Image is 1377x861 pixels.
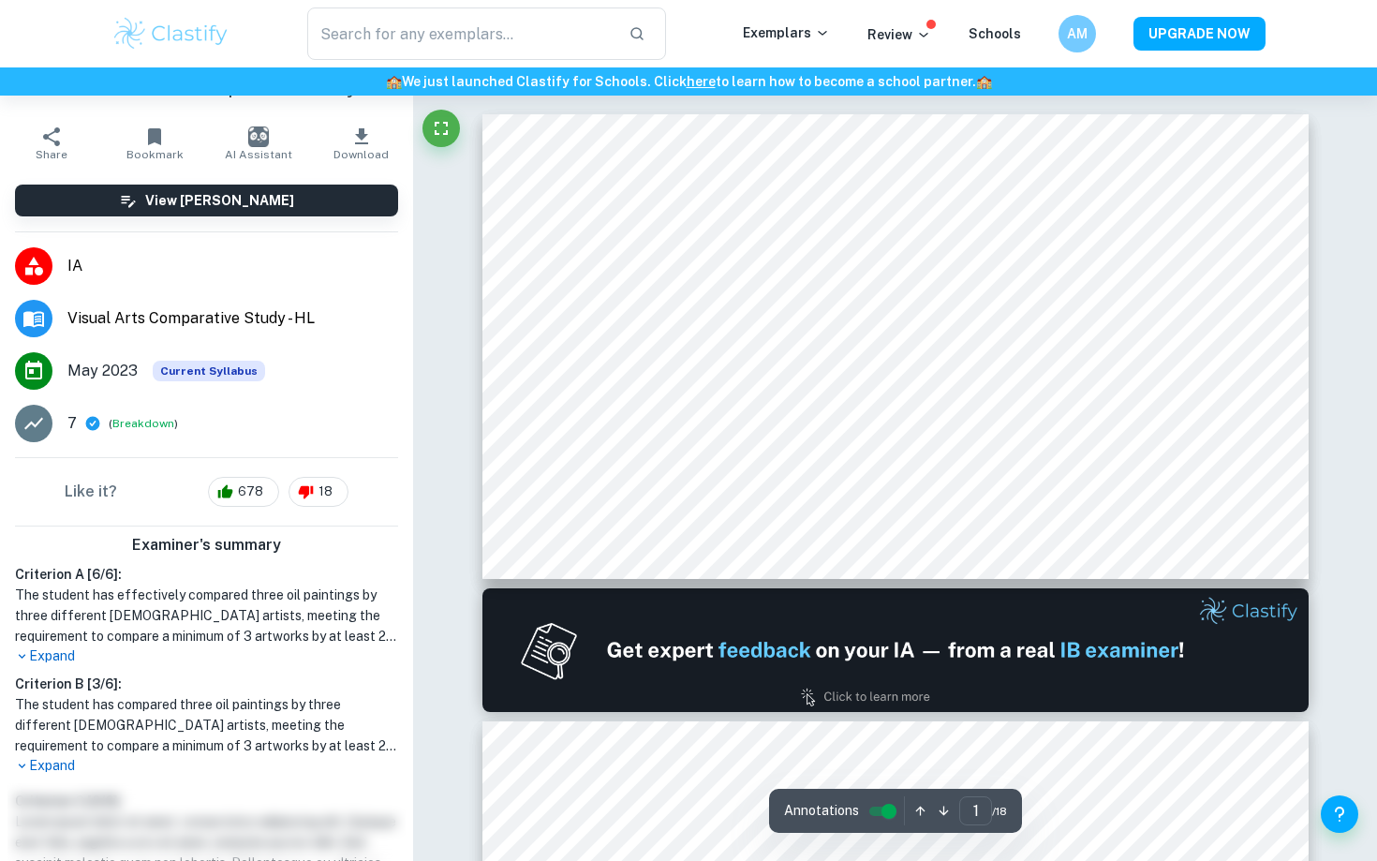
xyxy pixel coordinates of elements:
h1: The student has effectively compared three oil paintings by three different [DEMOGRAPHIC_DATA] ar... [15,585,398,646]
a: here [687,74,716,89]
h1: The student has compared three oil paintings by three different [DEMOGRAPHIC_DATA] artists, meeti... [15,694,398,756]
input: Search for any exemplars... [307,7,614,60]
p: Exemplars [743,22,830,43]
span: Visual Arts Comparative Study - HL [67,307,398,330]
button: View [PERSON_NAME] [15,185,398,216]
span: / 18 [992,803,1007,820]
h6: Like it? [65,481,117,503]
p: Review [867,24,931,45]
span: ( ) [109,415,178,433]
h6: AM [1067,23,1088,44]
img: Ad [482,588,1309,712]
h6: We just launched Clastify for Schools. Click to learn how to become a school partner. [4,71,1373,92]
a: Schools [969,26,1021,41]
button: AI Assistant [207,117,310,170]
button: Fullscreen [422,110,460,147]
h6: View [PERSON_NAME] [145,190,294,211]
button: Bookmark [103,117,206,170]
button: Help and Feedback [1321,795,1358,833]
div: 18 [289,477,348,507]
button: UPGRADE NOW [1133,17,1266,51]
h6: Criterion B [ 3 / 6 ]: [15,674,398,694]
span: 🏫 [976,74,992,89]
span: Bookmark [126,148,184,161]
span: 🏫 [386,74,402,89]
span: 18 [308,482,343,501]
p: 7 [67,412,77,435]
span: Download [333,148,389,161]
h6: Criterion A [ 6 / 6 ]: [15,564,398,585]
button: Breakdown [112,415,174,432]
h6: Examiner's summary [7,534,406,557]
img: AI Assistant [248,126,269,147]
span: Share [36,148,67,161]
button: AM [1059,15,1096,52]
img: Clastify logo [111,15,230,52]
span: Current Syllabus [153,361,265,381]
p: Expand [15,756,398,776]
div: 678 [208,477,279,507]
div: This exemplar is based on the current syllabus. Feel free to refer to it for inspiration/ideas wh... [153,361,265,381]
span: Annotations [784,801,859,821]
span: May 2023 [67,360,138,382]
button: Download [310,117,413,170]
span: 678 [228,482,274,501]
p: Expand [15,646,398,666]
span: IA [67,255,398,277]
span: AI Assistant [225,148,292,161]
